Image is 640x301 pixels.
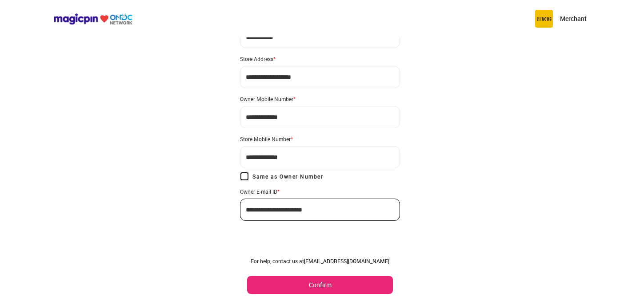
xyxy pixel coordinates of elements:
[240,55,400,62] div: Store Address
[535,10,553,28] img: circus.b677b59b.png
[240,172,249,181] input: Same as Owner Number
[240,188,400,195] div: Owner E-mail ID
[560,14,587,23] p: Merchant
[247,276,393,294] button: Confirm
[240,172,323,181] label: Same as Owner Number
[247,257,393,264] div: For help, contact us at
[53,13,132,25] img: ondc-logo-new-small.8a59708e.svg
[240,95,400,102] div: Owner Mobile Number
[240,135,400,142] div: Store Mobile Number
[304,257,389,264] a: [EMAIL_ADDRESS][DOMAIN_NAME]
